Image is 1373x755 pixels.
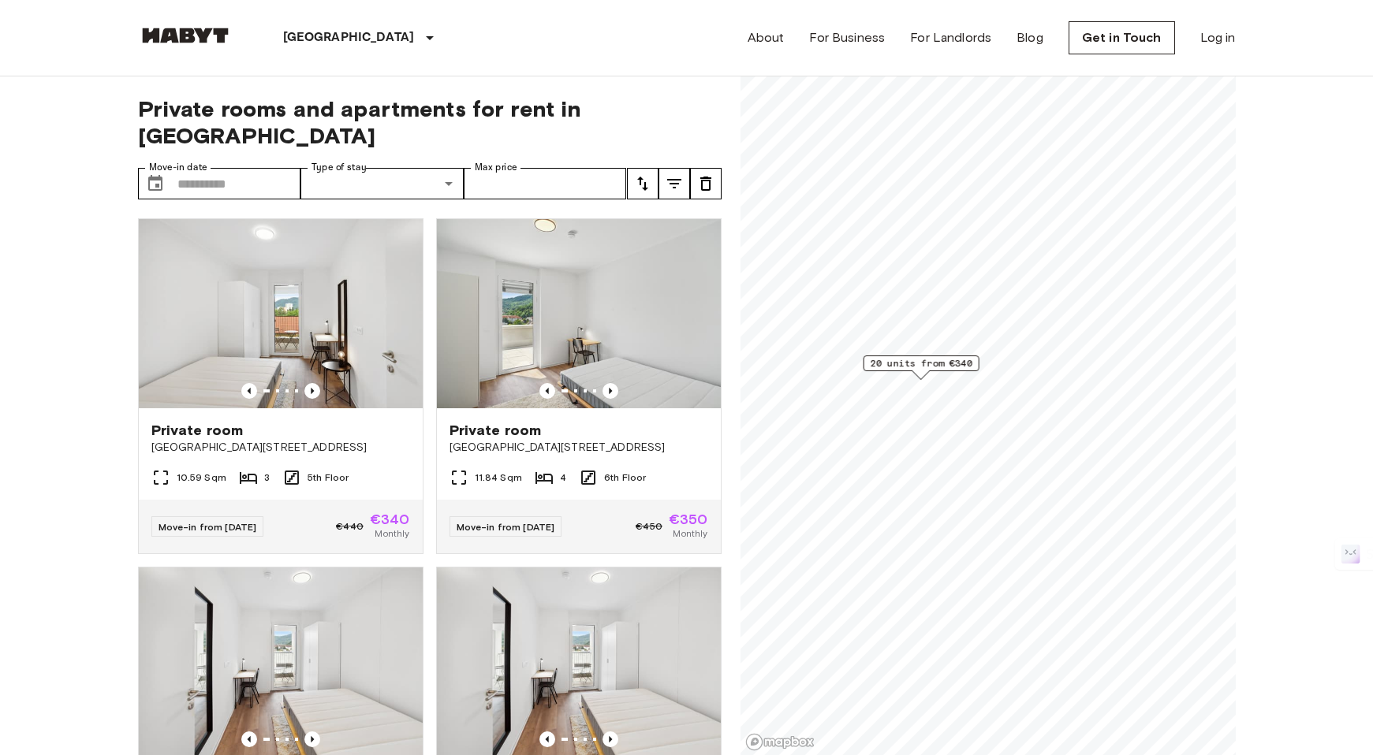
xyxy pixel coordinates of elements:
span: 6th Floor [604,470,646,485]
span: €450 [636,519,662,534]
span: [GEOGRAPHIC_DATA][STREET_ADDRESS] [151,440,410,456]
a: About [748,28,785,47]
span: Monthly [375,526,409,541]
span: 4 [560,470,566,485]
span: €440 [336,519,364,534]
label: Move-in date [149,161,207,174]
a: Get in Touch [1069,21,1175,54]
span: Private room [450,421,542,440]
a: Blog [1017,28,1043,47]
button: tune [690,168,722,199]
img: Marketing picture of unit AT-21-001-113-02 [437,219,721,408]
span: €350 [669,512,708,526]
a: For Landlords [910,28,991,47]
span: [GEOGRAPHIC_DATA][STREET_ADDRESS] [450,440,708,456]
span: 10.59 Sqm [177,470,226,485]
span: €340 [370,512,410,526]
div: Map marker [863,355,979,380]
button: Previous image [539,383,555,399]
img: Marketing picture of unit AT-21-001-097-01 [139,219,423,408]
button: Previous image [241,731,257,747]
button: Previous image [603,731,618,747]
a: Mapbox logo [745,733,815,751]
label: Max price [475,161,517,174]
a: Marketing picture of unit AT-21-001-097-01Previous imagePrevious imagePrivate room[GEOGRAPHIC_DAT... [138,218,423,554]
p: [GEOGRAPHIC_DATA] [283,28,415,47]
span: 5th Floor [308,470,349,485]
button: Previous image [304,731,320,747]
span: Move-in from [DATE] [159,521,257,533]
img: Habyt [138,28,233,43]
button: tune [659,168,690,199]
span: Private room [151,421,244,440]
span: Private rooms and apartments for rent in [GEOGRAPHIC_DATA] [138,95,722,149]
span: Move-in from [DATE] [457,521,555,533]
button: Previous image [603,383,618,399]
span: Monthly [673,526,707,541]
label: Type of stay [312,161,367,174]
button: Previous image [539,731,555,747]
a: For Business [809,28,885,47]
button: Choose date [140,168,171,199]
button: Previous image [304,383,320,399]
span: 20 units from €340 [870,356,972,370]
a: Log in [1200,28,1236,47]
span: 3 [264,470,270,485]
button: Previous image [241,383,257,399]
span: 11.84 Sqm [475,470,522,485]
a: Marketing picture of unit AT-21-001-113-02Previous imagePrevious imagePrivate room[GEOGRAPHIC_DAT... [436,218,722,554]
button: tune [627,168,659,199]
